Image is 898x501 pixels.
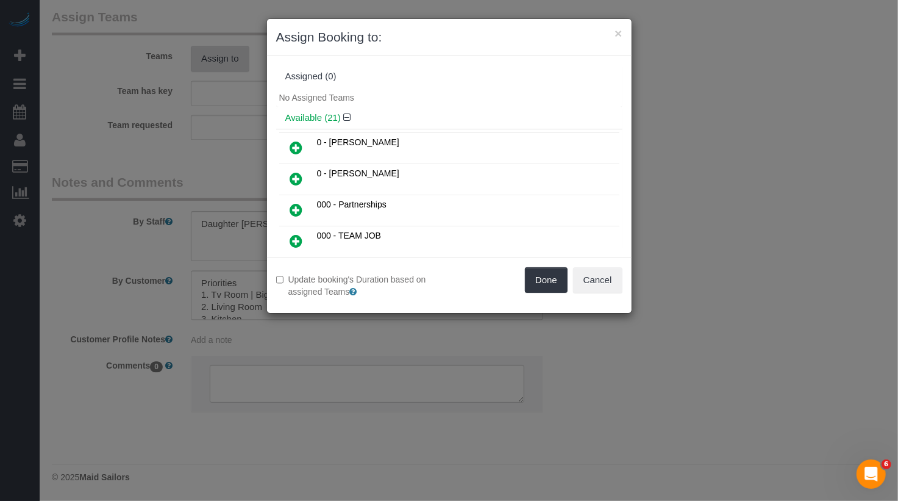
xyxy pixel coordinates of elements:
h3: Assign Booking to: [276,28,622,46]
div: Assigned (0) [285,71,613,82]
button: × [615,27,622,40]
span: 6 [882,460,891,469]
span: No Assigned Teams [279,93,354,103]
span: 0 - [PERSON_NAME] [317,168,399,178]
input: Update booking's Duration based on assigned Teams [276,276,284,284]
span: 000 - Partnerships [317,200,387,209]
label: Update booking's Duration based on assigned Teams [276,273,440,298]
h4: Available (21) [285,113,613,123]
span: 000 - TEAM JOB [317,231,382,240]
iframe: Intercom live chat [857,460,886,489]
button: Done [525,267,568,293]
button: Cancel [573,267,622,293]
span: 0 - [PERSON_NAME] [317,137,399,147]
